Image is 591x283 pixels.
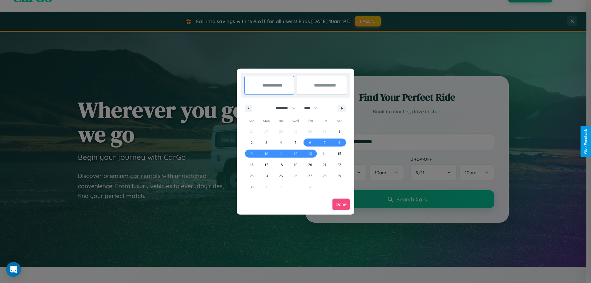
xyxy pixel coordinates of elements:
[584,129,588,154] div: Give Feedback
[317,137,332,148] button: 7
[303,159,317,170] button: 20
[288,170,303,181] button: 26
[323,159,327,170] span: 21
[303,170,317,181] button: 27
[309,137,311,148] span: 6
[264,170,268,181] span: 24
[244,170,259,181] button: 23
[332,137,347,148] button: 8
[244,137,259,148] button: 2
[295,137,296,148] span: 5
[294,159,297,170] span: 19
[244,116,259,126] span: Sun
[279,159,283,170] span: 18
[323,148,327,159] span: 14
[338,126,340,137] span: 1
[332,199,350,210] button: Done
[244,181,259,192] button: 30
[288,159,303,170] button: 19
[264,159,268,170] span: 17
[317,159,332,170] button: 21
[244,159,259,170] button: 16
[250,170,254,181] span: 23
[274,137,288,148] button: 4
[265,137,267,148] span: 3
[6,262,21,277] div: Open Intercom Messenger
[279,170,283,181] span: 25
[337,148,341,159] span: 15
[251,148,253,159] span: 9
[294,170,297,181] span: 26
[332,159,347,170] button: 22
[274,170,288,181] button: 25
[288,137,303,148] button: 5
[294,148,297,159] span: 12
[303,137,317,148] button: 6
[337,170,341,181] span: 29
[274,148,288,159] button: 11
[250,159,254,170] span: 16
[303,116,317,126] span: Thu
[324,137,326,148] span: 7
[259,159,273,170] button: 17
[308,170,312,181] span: 27
[288,116,303,126] span: Wed
[332,116,347,126] span: Sat
[332,148,347,159] button: 15
[338,137,340,148] span: 8
[274,159,288,170] button: 18
[308,148,312,159] span: 13
[264,148,268,159] span: 10
[317,116,332,126] span: Fri
[274,116,288,126] span: Tue
[259,116,273,126] span: Mon
[323,170,327,181] span: 28
[288,148,303,159] button: 12
[337,159,341,170] span: 22
[259,170,273,181] button: 24
[251,137,253,148] span: 2
[250,181,254,192] span: 30
[280,137,282,148] span: 4
[332,170,347,181] button: 29
[244,148,259,159] button: 9
[259,148,273,159] button: 10
[317,148,332,159] button: 14
[332,126,347,137] button: 1
[303,148,317,159] button: 13
[308,159,312,170] span: 20
[259,137,273,148] button: 3
[317,170,332,181] button: 28
[279,148,283,159] span: 11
